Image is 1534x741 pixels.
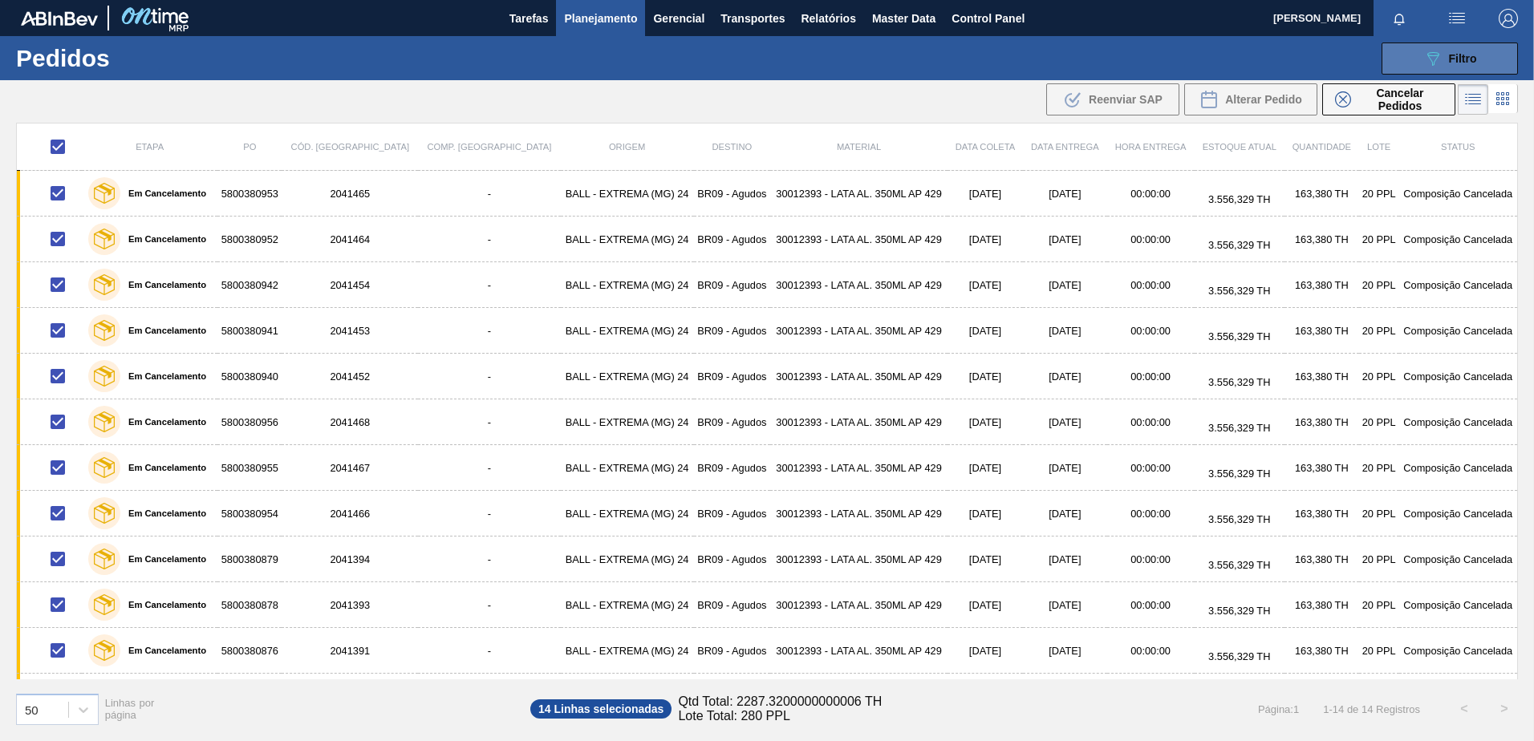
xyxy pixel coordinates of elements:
[217,445,282,491] td: 5800380955
[1115,142,1187,152] span: Hora Entrega
[678,694,882,709] span: Qtd Total: 2287.3200000000006 TH
[1107,628,1195,674] td: 00:00:00
[1107,491,1195,537] td: 00:00:00
[1367,142,1390,152] span: Lote
[1258,703,1299,715] span: Página : 1
[770,217,948,262] td: 30012393 - LATA AL. 350ML AP 429
[948,308,1023,354] td: [DATE]
[1023,399,1107,445] td: [DATE]
[694,217,771,262] td: BR09 - Agudos
[1441,142,1475,152] span: Status
[217,217,282,262] td: 5800380952
[1023,445,1107,491] td: [DATE]
[1107,674,1195,719] td: 00:00:00
[1444,689,1484,729] button: <
[1499,9,1518,28] img: Logout
[418,537,560,582] td: -
[120,188,206,198] label: Em Cancelamento
[653,9,704,28] span: Gerencial
[1023,674,1107,719] td: [DATE]
[1184,83,1317,115] button: Alterar Pedido
[17,354,1518,399] a: Em Cancelamento58003809402041452-BALL - EXTREMA (MG) 24BR09 - Agudos30012393 - LATA AL. 350ML AP ...
[120,326,206,335] label: Em Cancelamento
[1208,239,1270,251] span: 3.556,329 TH
[770,491,948,537] td: 30012393 - LATA AL. 350ML AP 429
[1107,445,1195,491] td: 00:00:00
[1359,628,1399,674] td: 20 PPL
[282,628,418,674] td: 2041391
[120,646,206,655] label: Em Cancelamento
[418,674,560,719] td: -
[282,217,418,262] td: 2041464
[217,399,282,445] td: 5800380956
[1357,87,1443,112] span: Cancelar Pedidos
[694,445,771,491] td: BR09 - Agudos
[120,508,206,518] label: Em Cancelamento
[1107,308,1195,354] td: 00:00:00
[1322,83,1455,115] div: Cancelar Pedidos em Massa
[282,308,418,354] td: 2041453
[282,399,418,445] td: 2041468
[217,537,282,582] td: 5800380879
[1359,262,1399,308] td: 20 PPL
[948,582,1023,628] td: [DATE]
[282,537,418,582] td: 2041394
[1023,217,1107,262] td: [DATE]
[418,628,560,674] td: -
[1399,217,1518,262] td: Composição Cancelada
[1208,193,1270,205] span: 3.556,329 TH
[1284,674,1359,719] td: 163,380 TH
[1399,582,1518,628] td: Composição Cancelada
[694,171,771,217] td: BR09 - Agudos
[1107,354,1195,399] td: 00:00:00
[418,491,560,537] td: -
[1359,491,1399,537] td: 20 PPL
[282,262,418,308] td: 2041454
[948,262,1023,308] td: [DATE]
[770,262,948,308] td: 30012393 - LATA AL. 350ML AP 429
[1359,171,1399,217] td: 20 PPL
[282,491,418,537] td: 2041466
[418,354,560,399] td: -
[17,445,1518,491] a: Em Cancelamento58003809552041467-BALL - EXTREMA (MG) 24BR09 - Agudos30012393 - LATA AL. 350ML AP ...
[1399,537,1518,582] td: Composição Cancelada
[561,537,694,582] td: BALL - EXTREMA (MG) 24
[1107,582,1195,628] td: 00:00:00
[801,9,855,28] span: Relatórios
[1089,93,1163,106] span: Reenviar SAP
[564,9,637,28] span: Planejamento
[17,491,1518,537] a: Em Cancelamento58003809542041466-BALL - EXTREMA (MG) 24BR09 - Agudos30012393 - LATA AL. 350ML AP ...
[694,491,771,537] td: BR09 - Agudos
[1107,399,1195,445] td: 00:00:00
[1046,83,1179,115] button: Reenviar SAP
[561,171,694,217] td: BALL - EXTREMA (MG) 24
[948,491,1023,537] td: [DATE]
[217,354,282,399] td: 5800380940
[948,537,1023,582] td: [DATE]
[120,417,206,427] label: Em Cancelamento
[1359,308,1399,354] td: 20 PPL
[948,674,1023,719] td: [DATE]
[1359,445,1399,491] td: 20 PPL
[948,399,1023,445] td: [DATE]
[217,628,282,674] td: 5800380876
[1399,308,1518,354] td: Composição Cancelada
[418,217,560,262] td: -
[948,217,1023,262] td: [DATE]
[282,582,418,628] td: 2041393
[561,674,694,719] td: BALL - EXTREMA (MG) 24
[1399,171,1518,217] td: Composição Cancelada
[120,234,206,244] label: Em Cancelamento
[770,537,948,582] td: 30012393 - LATA AL. 350ML AP 429
[1023,628,1107,674] td: [DATE]
[1208,376,1270,388] span: 3.556,329 TH
[17,537,1518,582] a: Em Cancelamento58003808792041394-BALL - EXTREMA (MG) 24BR09 - Agudos30012393 - LATA AL. 350ML AP ...
[948,628,1023,674] td: [DATE]
[720,9,785,28] span: Transportes
[1284,262,1359,308] td: 163,380 TH
[948,354,1023,399] td: [DATE]
[1449,52,1477,65] span: Filtro
[1208,513,1270,525] span: 3.556,329 TH
[120,280,206,290] label: Em Cancelamento
[1399,674,1518,719] td: Composição Cancelada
